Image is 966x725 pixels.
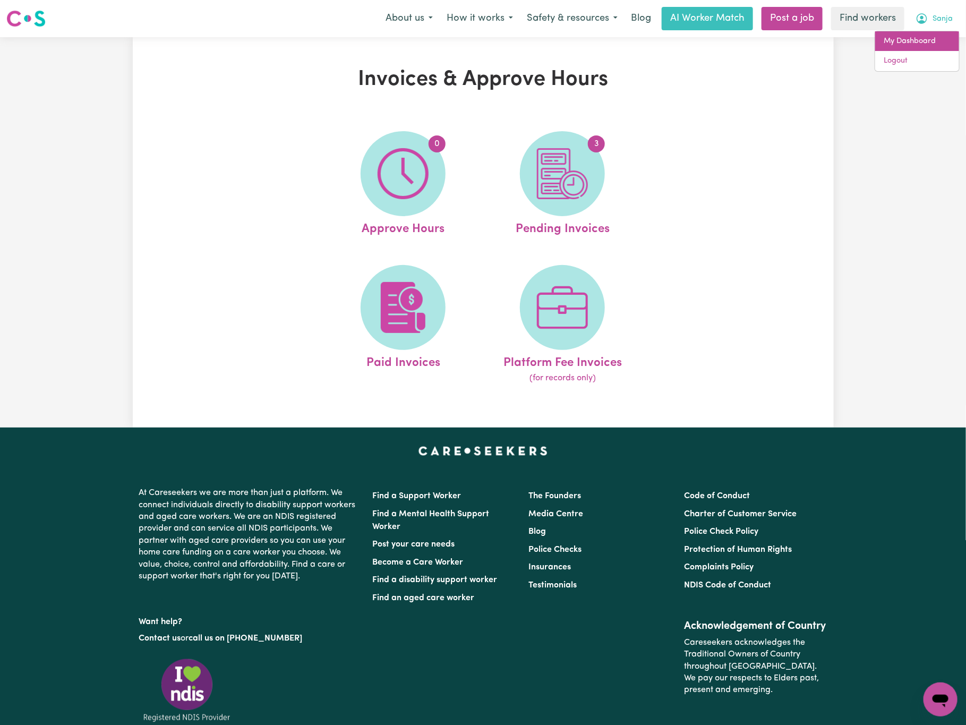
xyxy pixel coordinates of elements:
a: Contact us [139,634,181,643]
span: Approve Hours [362,216,444,238]
button: My Account [909,7,960,30]
a: Find a Support Worker [373,492,461,500]
img: Registered NDIS provider [139,657,235,723]
a: Insurances [528,563,571,572]
span: 3 [588,135,605,152]
h1: Invoices & Approve Hours [256,67,711,92]
span: Pending Invoices [516,216,610,238]
a: Media Centre [528,510,583,518]
a: Testimonials [528,581,577,590]
a: Platform Fee Invoices(for records only) [486,265,639,385]
button: How it works [440,7,520,30]
a: Logout [875,51,959,71]
a: Blog [528,527,546,536]
a: Police Checks [528,545,582,554]
a: NDIS Code of Conduct [684,581,771,590]
a: Pending Invoices [486,131,639,238]
div: My Account [875,31,960,72]
iframe: Button to launch messaging window [924,683,958,717]
a: Code of Conduct [684,492,750,500]
a: AI Worker Match [662,7,753,30]
h2: Acknowledgement of Country [684,620,827,633]
a: Find a disability support worker [373,576,498,584]
a: Find workers [831,7,904,30]
button: About us [379,7,440,30]
a: call us on [PHONE_NUMBER] [189,634,303,643]
a: Careseekers home page [418,447,548,455]
span: (for records only) [529,372,596,385]
a: Find a Mental Health Support Worker [373,510,490,531]
span: Sanja [933,13,953,25]
a: Complaints Policy [684,563,754,572]
img: Careseekers logo [6,9,46,28]
span: Platform Fee Invoices [503,350,622,372]
a: Protection of Human Rights [684,545,792,554]
a: Post your care needs [373,540,455,549]
a: Blog [625,7,657,30]
a: Find an aged care worker [373,594,475,602]
a: Paid Invoices [327,265,480,385]
p: At Careseekers we are more than just a platform. We connect individuals directly to disability su... [139,483,360,586]
a: Approve Hours [327,131,480,238]
a: Post a job [762,7,823,30]
a: The Founders [528,492,581,500]
a: Careseekers logo [6,6,46,31]
span: 0 [429,135,446,152]
a: My Dashboard [875,31,959,52]
span: Paid Invoices [366,350,440,372]
a: Become a Care Worker [373,558,464,567]
a: Police Check Policy [684,527,758,536]
button: Safety & resources [520,7,625,30]
p: or [139,628,360,649]
p: Want help? [139,612,360,628]
p: Careseekers acknowledges the Traditional Owners of Country throughout [GEOGRAPHIC_DATA]. We pay o... [684,633,827,701]
a: Charter of Customer Service [684,510,797,518]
